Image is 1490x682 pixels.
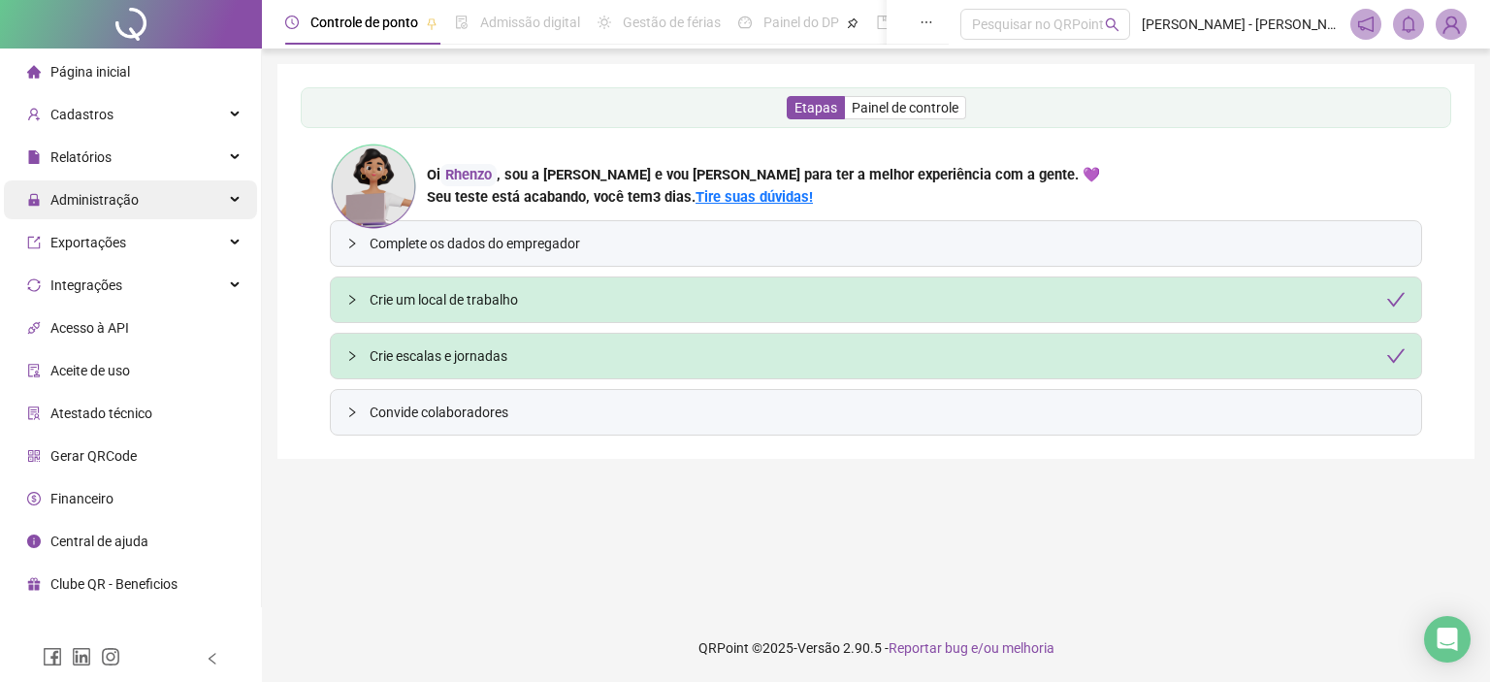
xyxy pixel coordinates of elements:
[206,652,219,666] span: left
[370,402,1406,423] span: Convide colaboradores
[50,235,126,250] span: Exportações
[696,188,813,206] a: Tire suas dúvidas!
[331,390,1421,435] div: Convide colaboradores
[27,321,41,335] span: api
[653,188,692,206] span: 3
[480,15,580,30] span: Admissão digital
[1357,16,1375,33] span: notification
[346,294,358,306] span: collapsed
[27,449,41,463] span: qrcode
[1400,16,1417,33] span: bell
[50,64,130,80] span: Página inicial
[889,640,1054,656] span: Reportar bug e/ou melhoria
[370,233,1406,254] span: Complete os dados do empregador
[794,100,837,115] span: Etapas
[876,16,890,29] span: book
[50,534,148,549] span: Central de ajuda
[370,289,1406,310] div: Crie um local de trabalho
[331,221,1421,266] div: Complete os dados do empregador
[101,647,120,666] span: instagram
[455,16,469,29] span: file-done
[50,277,122,293] span: Integrações
[331,277,1421,322] div: Crie um local de trabalhocheck
[50,491,113,506] span: Financeiro
[50,576,178,592] span: Clube QR - Beneficios
[427,188,653,206] span: Seu teste está acabando, você tem
[330,143,417,230] img: ana-icon.cad42e3e8b8746aecfa2.png
[310,15,418,30] span: Controle de ponto
[763,15,839,30] span: Painel do DP
[27,278,41,292] span: sync
[50,320,129,336] span: Acesso à API
[1105,17,1119,32] span: search
[50,448,137,464] span: Gerar QRCode
[27,364,41,377] span: audit
[27,193,41,207] span: lock
[1142,14,1339,35] span: [PERSON_NAME] - [PERSON_NAME] [GEOGRAPHIC_DATA]
[27,577,41,591] span: gift
[1424,616,1471,663] div: Open Intercom Messenger
[370,345,1406,367] div: Crie escalas e jornadas
[27,535,41,548] span: info-circle
[50,363,130,378] span: Aceite de uso
[847,17,858,29] span: pushpin
[27,108,41,121] span: user-add
[738,16,752,29] span: dashboard
[797,640,840,656] span: Versão
[27,406,41,420] span: solution
[50,149,112,165] span: Relatórios
[43,647,62,666] span: facebook
[427,164,1100,186] div: Oi , sou a [PERSON_NAME] e vou [PERSON_NAME] para ter a melhor experiência com a gente. 💜
[1437,10,1466,39] img: 94311
[27,65,41,79] span: home
[331,334,1421,378] div: Crie escalas e jornadascheck
[27,492,41,505] span: dollar
[920,16,933,29] span: ellipsis
[426,17,437,29] span: pushpin
[262,614,1490,682] footer: QRPoint © 2025 - 2.90.5 -
[50,406,152,421] span: Atestado técnico
[72,647,91,666] span: linkedin
[50,192,139,208] span: Administração
[27,236,41,249] span: export
[1386,346,1406,366] span: check
[664,188,692,206] span: dias
[427,186,1100,209] div: .
[440,164,497,186] div: Rhenzo
[852,100,958,115] span: Painel de controle
[27,150,41,164] span: file
[598,16,611,29] span: sun
[623,15,721,30] span: Gestão de férias
[346,406,358,418] span: collapsed
[346,238,358,249] span: collapsed
[1386,290,1406,309] span: check
[346,350,358,362] span: collapsed
[50,107,113,122] span: Cadastros
[285,16,299,29] span: clock-circle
